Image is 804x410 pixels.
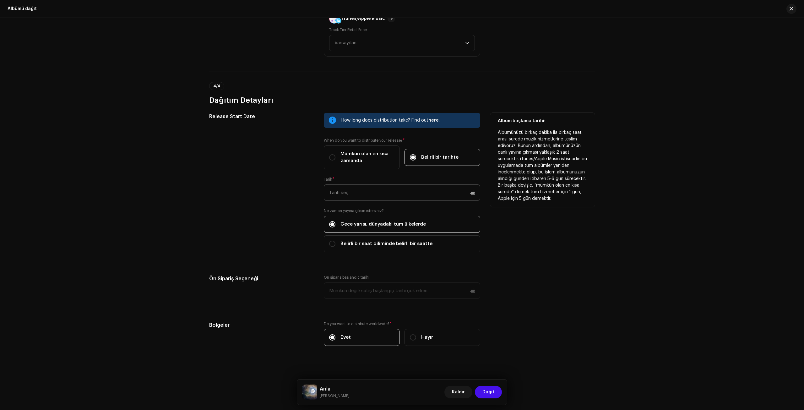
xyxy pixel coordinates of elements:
label: Track Tier Retail Price [329,27,367,32]
label: When do you want to distribute your release? [324,138,480,143]
h5: Anla [320,385,350,393]
p: Albümünüzü birkaç dakika ila birkaç saat arası sürede müzik hizmetlerine teslim ediyoruz. Bunun a... [498,129,587,202]
label: Ön sipariş başlangıç tarihi [324,275,369,280]
button: Kaldır [444,386,472,398]
span: here [428,118,439,123]
span: Kaldır [452,386,465,398]
span: 4/4 [213,84,220,88]
div: Albümü dağıt [8,6,37,11]
img: bb981229-d1b4-424c-9203-1a861e6d71e6 [302,385,317,400]
span: Belirli bir tarihte [421,154,459,161]
span: Dağıt [482,386,494,398]
span: Hayır [421,334,433,341]
span: Varsayılan [334,41,356,45]
span: Varsayılan [334,35,465,51]
label: Ne zaman yayına çıksın istersiniz? [324,208,480,213]
div: iTunes/Apple Music [342,16,385,21]
h5: Ön Sipariş Seçeneği [209,275,314,282]
label: Do you want to distribute worldwide? [324,321,480,326]
div: dropdown trigger [465,35,470,51]
span: Evet [340,334,351,341]
span: Mümkün olan en kısa zamanda [340,150,394,164]
button: Dağıt [475,386,502,398]
h5: Release Start Date [209,113,314,120]
span: Belirli bir saat diliminde belirli bir saatte [340,240,432,247]
p: Albüm başlama tarihi: [498,118,587,124]
div: How long does distribution take? Find out . [341,117,475,124]
h3: Dağıtım Detayları [209,95,595,105]
small: Anla [320,393,350,399]
input: Tarih seç [324,184,480,201]
span: Gece yarısı, dünyadaki tüm ülkelerde [340,221,426,228]
label: Tarih [324,177,334,182]
h5: Bölgeler [209,321,314,329]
